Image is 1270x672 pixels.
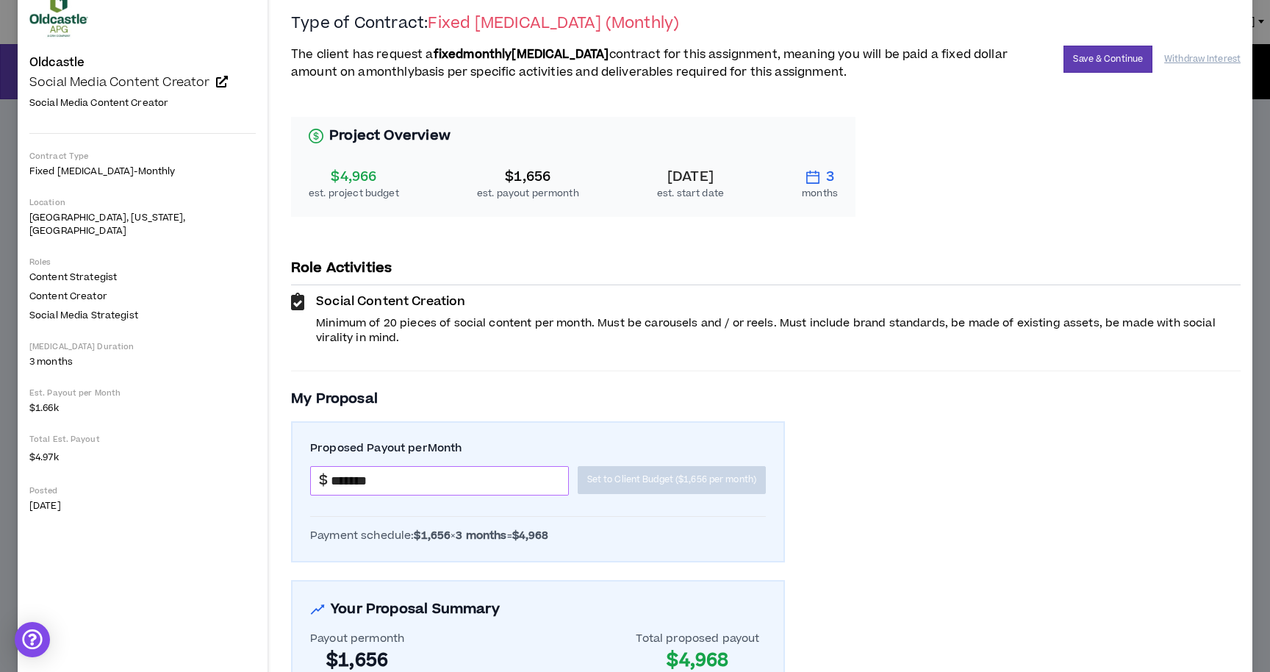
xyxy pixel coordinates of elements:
[29,341,256,352] p: [MEDICAL_DATA] Duration
[657,187,724,199] div: est. start date
[29,290,107,303] span: Content Creator
[578,466,766,494] button: Set to Client Budget ($1,656 per month)
[29,211,256,237] p: [GEOGRAPHIC_DATA], [US_STATE], [GEOGRAPHIC_DATA]
[29,56,85,69] h4: Oldcastle
[477,187,579,199] div: est. payout per month
[309,126,838,146] h3: Project Overview
[29,401,256,415] p: $1.66k
[29,151,256,162] p: Contract Type
[29,197,256,208] p: Location
[29,257,256,268] p: Roles
[414,528,451,543] b: $1,656
[428,12,679,34] span: Fixed [MEDICAL_DATA] ( Monthly )
[1164,46,1241,72] button: Withdraw Interest
[29,448,59,465] span: $4.97k
[512,528,549,543] b: $4,968
[29,309,138,322] span: Social Media Strategist
[29,75,256,90] a: Social Media Content Creator
[309,187,399,199] div: est. project budget
[657,167,724,187] div: [DATE]
[1063,46,1152,73] button: Save & Continue
[291,46,1008,80] span: The client has request a contract for this assignment, meaning you will be paid a fixed dollar am...
[29,434,256,445] p: Total Est. Payout
[802,187,838,199] div: months
[310,440,766,457] label: Proposed Payout per Month
[29,499,256,512] p: [DATE]
[291,389,1241,410] h3: My Proposal
[316,293,465,310] p: Social Content Creation
[15,622,50,657] div: Open Intercom Messenger
[310,602,325,617] span: rise
[630,632,766,646] div: Total proposed payout
[291,13,1241,46] h2: Type of Contract:
[29,96,168,110] span: Social Media Content Creator
[29,387,256,398] p: Est. Payout per Month
[309,129,323,143] span: dollar
[477,167,579,187] div: $1,656
[310,632,404,646] div: Payout per month
[309,167,399,187] div: $4,966
[316,316,1241,346] p: Minimum of 20 pieces of social content per month. Must be carousels and / or reels. Must include ...
[29,355,256,368] p: 3 months
[29,485,256,496] p: Posted
[29,271,117,284] span: Content Strategist
[291,252,1241,285] p: Role Activities
[456,528,506,543] b: 3 months
[806,170,820,185] span: calendar
[434,46,609,62] b: fixed monthly [MEDICAL_DATA]
[310,599,766,620] h3: Your Proposal Summary
[29,74,209,91] span: Social Media Content Creator
[310,529,766,543] div: Payment schedule: × =
[29,165,175,178] span: Fixed [MEDICAL_DATA] - monthly
[802,167,838,187] div: 3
